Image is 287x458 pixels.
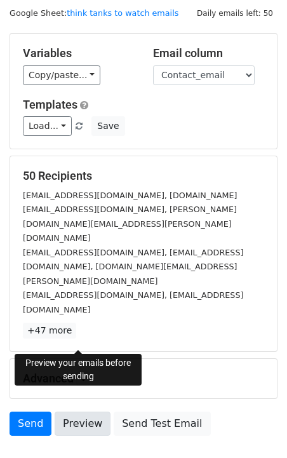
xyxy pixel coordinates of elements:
iframe: Chat Widget [224,397,287,458]
div: Widget de chat [224,397,287,458]
small: [EMAIL_ADDRESS][DOMAIN_NAME], [EMAIL_ADDRESS][DOMAIN_NAME] [23,290,243,314]
a: think tanks to watch emails [67,8,178,18]
h5: 50 Recipients [23,169,264,183]
a: Load... [23,116,72,136]
small: Google Sheet: [10,8,178,18]
a: +47 more [23,323,76,339]
a: Send Test Email [114,412,210,436]
a: Templates [23,98,77,111]
h5: Variables [23,46,134,60]
div: Preview your emails before sending [15,354,142,386]
h5: Email column [153,46,264,60]
span: Daily emails left: 50 [192,6,277,20]
button: Save [91,116,124,136]
h5: Advanced [23,372,264,386]
a: Preview [55,412,110,436]
a: Copy/paste... [23,65,100,85]
a: Daily emails left: 50 [192,8,277,18]
small: [EMAIL_ADDRESS][DOMAIN_NAME], [DOMAIN_NAME][EMAIL_ADDRESS][DOMAIN_NAME], [PERSON_NAME][DOMAIN_NAM... [23,191,237,243]
a: Send [10,412,51,436]
small: [EMAIL_ADDRESS][DOMAIN_NAME], [EMAIL_ADDRESS][DOMAIN_NAME], [DOMAIN_NAME][EMAIL_ADDRESS][PERSON_N... [23,248,243,286]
